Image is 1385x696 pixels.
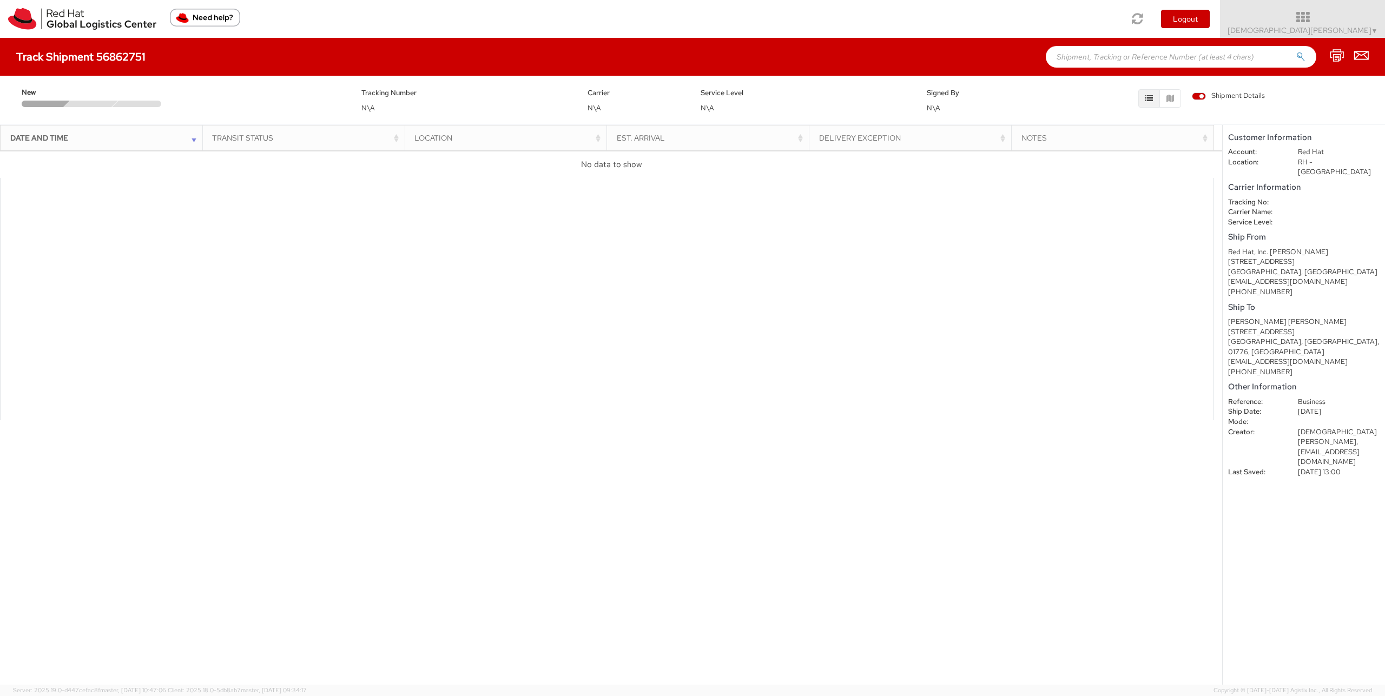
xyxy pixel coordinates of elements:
button: Logout [1161,10,1210,28]
div: [GEOGRAPHIC_DATA], [GEOGRAPHIC_DATA] [1228,267,1380,277]
div: [EMAIL_ADDRESS][DOMAIN_NAME] [1228,357,1380,367]
span: N\A [588,103,601,112]
dt: Last Saved: [1220,467,1290,478]
div: Date and Time [10,132,199,143]
div: [PERSON_NAME] [PERSON_NAME] [1228,317,1380,327]
div: Est. Arrival [617,132,806,143]
h5: Ship From [1228,233,1380,242]
dt: Account: [1220,147,1290,157]
div: Delivery Exception [819,132,1008,143]
h5: Signed By [927,89,1024,97]
h5: Customer Information [1228,133,1380,142]
span: Copyright © [DATE]-[DATE] Agistix Inc., All Rights Reserved [1213,686,1372,695]
dt: Location: [1220,157,1290,168]
dt: Service Level: [1220,217,1290,228]
img: rh-logistics-00dfa346123c4ec078e1.svg [8,8,156,30]
div: Location [414,132,603,143]
input: Shipment, Tracking or Reference Number (at least 4 chars) [1046,46,1316,68]
h5: Tracking Number [361,89,571,97]
div: [PHONE_NUMBER] [1228,367,1380,377]
h5: Ship To [1228,303,1380,312]
span: master, [DATE] 09:34:17 [241,686,307,694]
dt: Tracking No: [1220,197,1290,208]
span: New [22,88,68,98]
div: [EMAIL_ADDRESS][DOMAIN_NAME] [1228,277,1380,287]
div: [GEOGRAPHIC_DATA], [GEOGRAPHIC_DATA], 01776, [GEOGRAPHIC_DATA] [1228,337,1380,357]
div: Notes [1021,132,1210,143]
h4: Track Shipment 56862751 [16,51,146,63]
div: Red Hat, Inc. [PERSON_NAME] [1228,247,1380,257]
div: [STREET_ADDRESS] [1228,327,1380,337]
dt: Carrier Name: [1220,207,1290,217]
span: Server: 2025.19.0-d447cefac8f [13,686,166,694]
h5: Carrier Information [1228,183,1380,192]
label: Shipment Details [1192,91,1265,103]
h5: Other Information [1228,382,1380,392]
dt: Ship Date: [1220,407,1290,417]
h5: Carrier [588,89,684,97]
div: [STREET_ADDRESS] [1228,257,1380,267]
button: Need help? [170,9,240,26]
span: [DEMOGRAPHIC_DATA][PERSON_NAME], [1298,427,1377,447]
span: N\A [927,103,940,112]
span: N\A [361,103,375,112]
div: Transit Status [212,132,401,143]
span: Shipment Details [1192,91,1265,101]
span: N\A [701,103,714,112]
h5: Service Level [701,89,911,97]
span: Client: 2025.18.0-5db8ab7 [168,686,307,694]
dt: Creator: [1220,427,1290,438]
dt: Reference: [1220,397,1290,407]
div: [PHONE_NUMBER] [1228,287,1380,297]
span: master, [DATE] 10:47:06 [100,686,166,694]
span: [DEMOGRAPHIC_DATA][PERSON_NAME] [1228,25,1378,35]
dt: Mode: [1220,417,1290,427]
span: ▼ [1371,26,1378,35]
